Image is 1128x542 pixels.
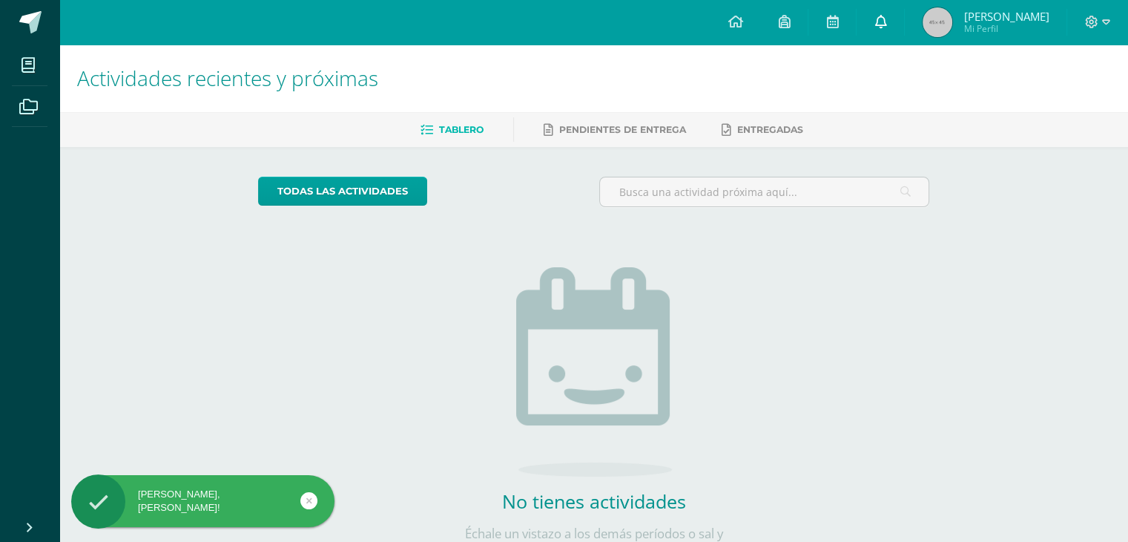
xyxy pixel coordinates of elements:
h2: No tienes actividades [446,489,742,514]
div: [PERSON_NAME], [PERSON_NAME]! [71,488,334,515]
span: [PERSON_NAME] [963,9,1049,24]
a: Tablero [420,118,484,142]
span: Entregadas [737,124,803,135]
img: no_activities.png [516,267,672,477]
span: Pendientes de entrega [559,124,686,135]
a: Entregadas [722,118,803,142]
input: Busca una actividad próxima aquí... [600,177,929,206]
span: Mi Perfil [963,22,1049,35]
img: 45x45 [923,7,952,37]
span: Tablero [439,124,484,135]
span: Actividades recientes y próximas [77,64,378,92]
a: Pendientes de entrega [544,118,686,142]
a: todas las Actividades [258,177,427,206]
